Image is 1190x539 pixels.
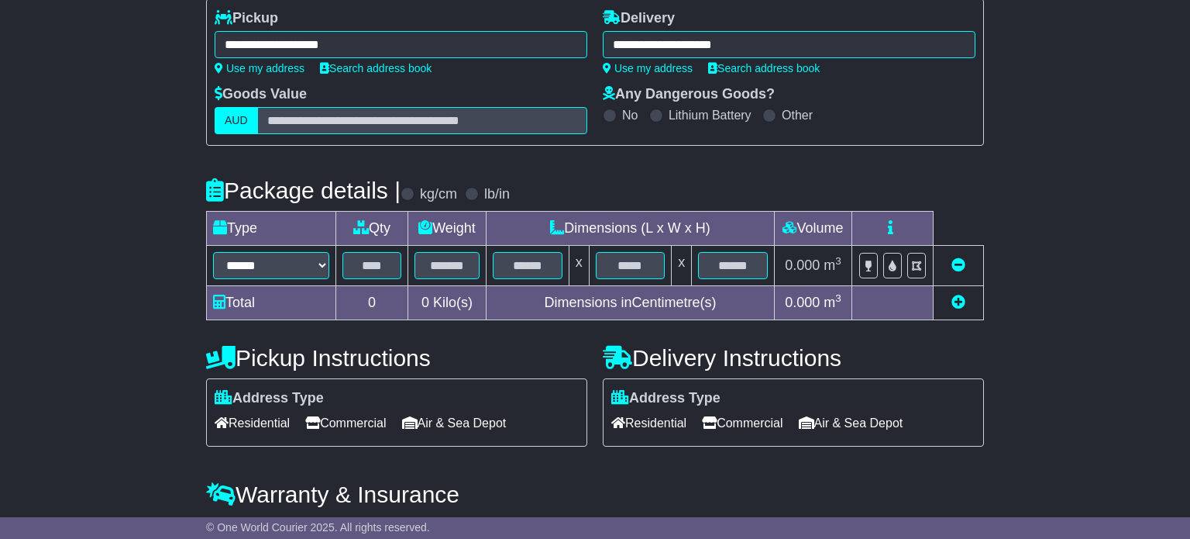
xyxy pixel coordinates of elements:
span: Air & Sea Depot [402,411,507,435]
a: Search address book [708,62,820,74]
label: No [622,108,638,123]
span: 0.000 [785,295,820,310]
span: Air & Sea Depot [799,411,903,435]
span: Residential [215,411,290,435]
span: 0.000 [785,257,820,273]
h4: Package details | [206,178,401,203]
label: Any Dangerous Goods? [603,86,775,103]
h4: Warranty & Insurance [206,482,984,507]
a: Add new item [951,295,965,310]
td: x [569,246,589,286]
sup: 3 [835,292,841,304]
label: Goods Value [215,86,307,103]
div: All our quotes include a $ FreightSafe warranty. [206,515,984,532]
label: Address Type [215,390,324,407]
td: Kilo(s) [408,286,487,320]
label: Delivery [603,10,675,27]
td: Qty [336,212,408,246]
span: m [824,295,841,310]
sup: 3 [835,255,841,267]
label: Other [782,108,813,123]
td: 0 [336,286,408,320]
td: Total [207,286,336,320]
span: 0 [421,295,429,310]
td: Dimensions in Centimetre(s) [486,286,774,320]
span: 250 [363,515,386,530]
label: Address Type [611,390,721,407]
span: Residential [611,411,686,435]
span: Commercial [702,411,782,435]
td: Volume [774,212,851,246]
label: Pickup [215,10,278,27]
td: Dimensions (L x W x H) [486,212,774,246]
a: Remove this item [951,257,965,273]
td: Weight [408,212,487,246]
label: Lithium Battery [669,108,751,123]
h4: Pickup Instructions [206,345,587,371]
a: Use my address [603,62,693,74]
span: Commercial [305,411,386,435]
td: x [672,246,692,286]
td: Type [207,212,336,246]
a: Use my address [215,62,304,74]
a: Search address book [320,62,432,74]
label: AUD [215,107,258,134]
label: lb/in [484,186,510,203]
h4: Delivery Instructions [603,345,984,371]
span: © One World Courier 2025. All rights reserved. [206,521,430,534]
span: m [824,257,841,273]
label: kg/cm [420,186,457,203]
